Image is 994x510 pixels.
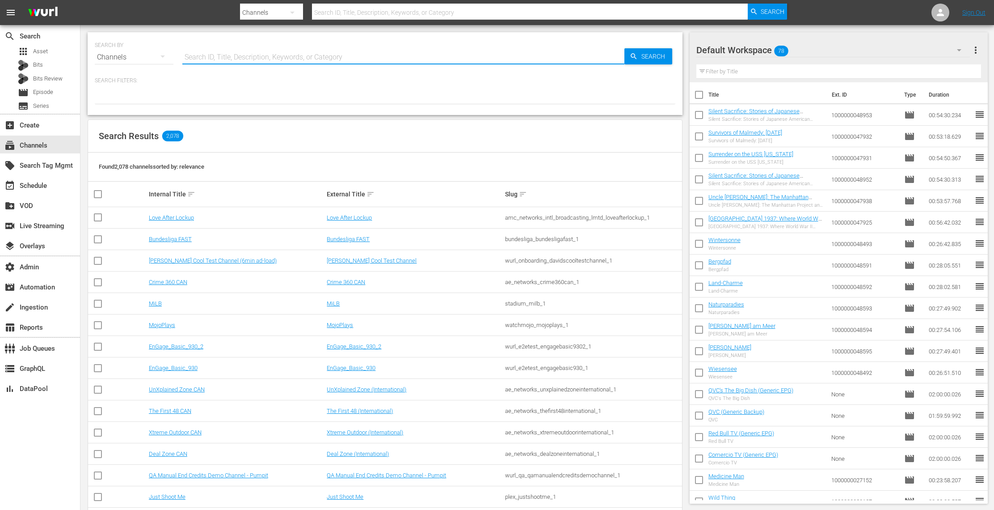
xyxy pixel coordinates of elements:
a: Comercio TV (Generic EPG) [708,451,778,458]
td: 00:28:02.581 [925,276,974,297]
span: Episode [904,153,915,163]
span: Episode [904,174,915,185]
span: Overlays [4,241,15,251]
div: Survivors of Malmedy: [DATE] [708,138,782,144]
span: 78 [774,42,788,60]
button: Search [748,4,787,20]
a: Deal Zone CAN [149,450,187,457]
span: Schedule [4,180,15,191]
td: 1000000048492 [828,362,901,383]
a: EnGage_Basic_930 [149,365,198,371]
a: [PERSON_NAME] am Meer [708,323,775,329]
div: Bergpfad [708,267,731,272]
a: Wintersonne [708,237,741,243]
span: Channels [4,140,15,151]
a: [GEOGRAPHIC_DATA] 1937: Where World War II Began [708,215,823,229]
div: Uncle [PERSON_NAME]: The Manhattan Project and Beyond [708,202,824,208]
td: 00:23:58.207 [925,469,974,491]
span: reorder [974,410,985,421]
span: Episode [904,410,915,421]
td: None [828,383,901,405]
td: 02:00:00.026 [925,383,974,405]
span: reorder [974,259,985,270]
div: Internal Title [149,189,324,200]
span: Episode [904,346,915,357]
span: reorder [974,431,985,442]
a: EnGage_Basic_930 [327,365,375,371]
td: 1000000027152 [828,469,901,491]
div: Red Bull TV [708,438,774,444]
div: ae_networks_crime360can_1 [505,279,681,285]
a: Just Shoot Me [327,493,363,500]
td: 00:54:30.234 [925,104,974,126]
span: Episode [904,131,915,142]
a: [PERSON_NAME] Cool Test Channel [327,257,417,264]
td: 1000000047932 [828,126,901,147]
div: wurl_e2etest_engagebasic930_1 [505,365,681,371]
a: Naturparadies [708,301,744,308]
span: Admin [4,262,15,272]
div: [PERSON_NAME] [708,353,751,358]
div: Slug [505,189,681,200]
a: Xtreme Outdoor CAN [149,429,202,436]
span: sort [187,190,195,198]
div: [PERSON_NAME] am Meer [708,331,775,337]
span: reorder [974,109,985,120]
div: watchmojo_mojoplays_1 [505,322,681,328]
span: more_vert [970,45,981,55]
div: ae_networks_dealzoneinternational_1 [505,450,681,457]
span: Series [18,101,29,111]
span: Create [4,120,15,131]
span: reorder [974,453,985,463]
div: ae_networks_unxplainedzoneinternational_1 [505,386,681,393]
a: QA Manual End Credits Demo Channel - Pumpit [149,472,268,479]
a: EnGage_Basic_930_2 [327,343,381,350]
td: 1000000047925 [828,212,901,233]
a: Wiesensee [708,365,737,372]
th: Title [708,82,827,107]
div: Silent Sacrifice: Stories of Japanese American Incarceration - Part 2 [708,116,824,122]
span: Episode [904,110,915,120]
a: Land-Charme [708,280,743,286]
span: 2,078 [162,131,183,141]
div: Naturparadies [708,310,744,315]
div: stadium_milb_1 [505,300,681,307]
div: Bits [18,60,29,71]
a: [PERSON_NAME] Cool Test Channel (6min ad-load) [149,257,277,264]
td: 1000000048595 [828,340,901,362]
div: Surrender on the USS [US_STATE] [708,159,793,165]
span: Found 2,078 channels sorted by: relevance [99,163,204,170]
td: 1000000048953 [828,104,901,126]
span: Search Results [99,131,159,141]
span: reorder [974,345,985,356]
a: MojoPlays [327,322,353,328]
td: 1000000048592 [828,276,901,297]
a: Love After Lockup [327,214,372,221]
a: Surrender on the USS [US_STATE] [708,151,793,157]
span: reorder [974,324,985,335]
td: 00:26:42.835 [925,233,974,255]
span: reorder [974,281,985,292]
span: Episode [904,367,915,378]
div: External Title [327,189,502,200]
a: Bergpfad [708,258,731,265]
td: 1000000048493 [828,233,901,255]
th: Duration [923,82,977,107]
a: UnXplained Zone CAN [149,386,205,393]
td: None [828,405,901,426]
div: Silent Sacrifice: Stories of Japanese American Incarceration - Part 1 [708,181,824,187]
td: 00:54:30.313 [925,169,974,190]
span: Episode [904,432,915,442]
td: 00:27:54.106 [925,319,974,340]
div: Comercio TV [708,460,778,466]
span: reorder [974,174,985,184]
div: ae_networks_thefirst48international_1 [505,408,681,414]
td: 00:27:49.902 [925,297,974,319]
td: 00:27:49.401 [925,340,974,362]
a: The First 48 (International) [327,408,393,414]
td: 00:28:05.551 [925,255,974,276]
a: Crime 360 CAN [149,279,187,285]
span: Ingestion [4,302,15,313]
span: reorder [974,131,985,141]
span: reorder [974,217,985,227]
